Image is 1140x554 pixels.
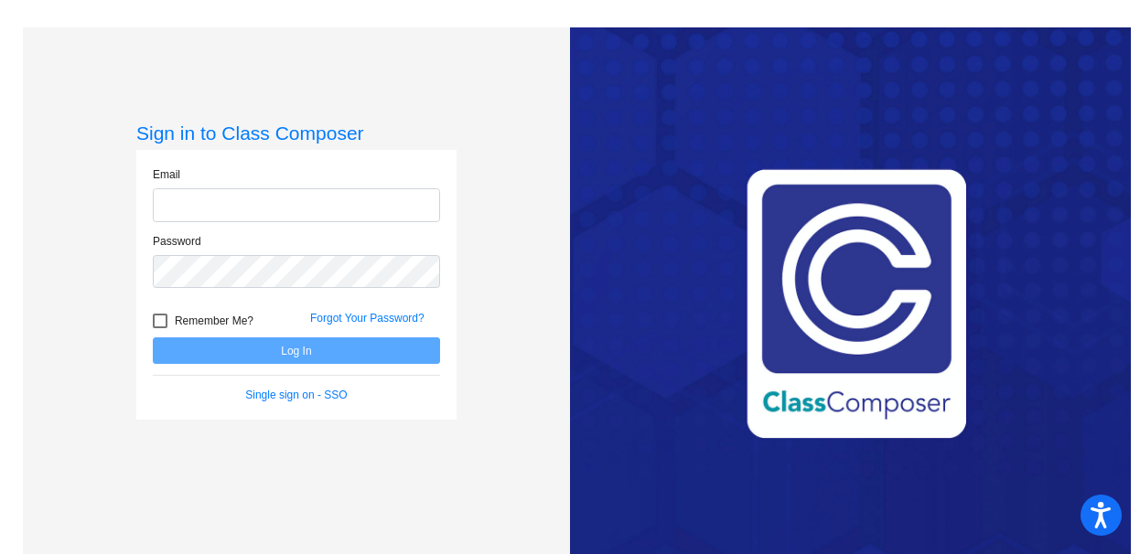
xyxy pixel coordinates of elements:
[153,233,201,250] label: Password
[153,166,180,183] label: Email
[136,122,457,144] h3: Sign in to Class Composer
[153,337,440,364] button: Log In
[175,310,253,332] span: Remember Me?
[245,389,347,401] a: Single sign on - SSO
[310,312,425,325] a: Forgot Your Password?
